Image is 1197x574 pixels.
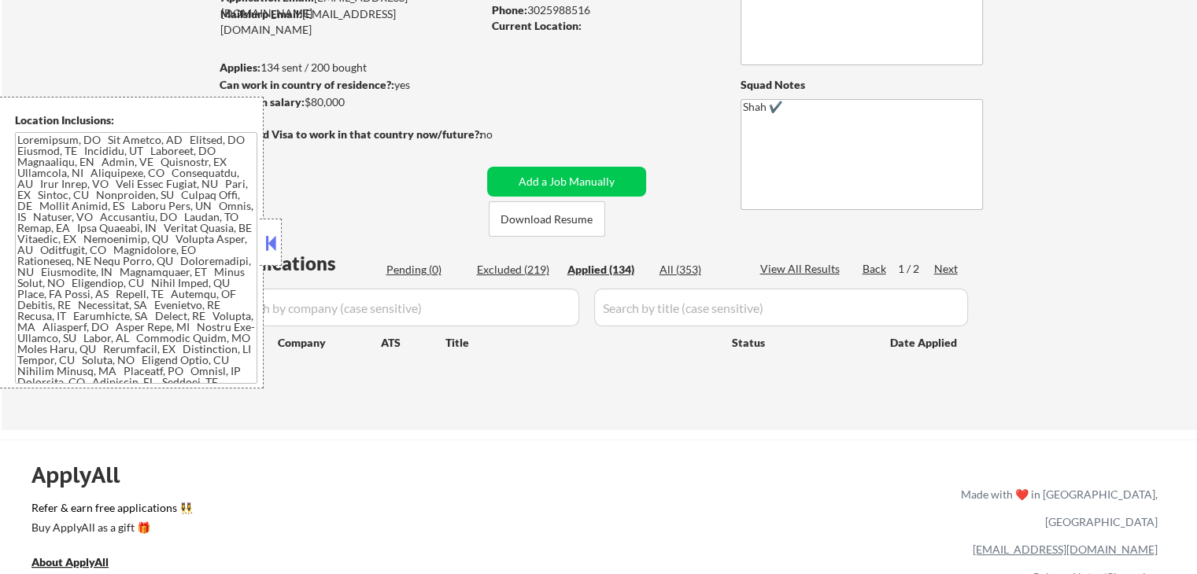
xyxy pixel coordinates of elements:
a: Buy ApplyAll as a gift 🎁 [31,519,189,539]
strong: Mailslurp Email: [220,7,302,20]
strong: Will need Visa to work in that country now/future?: [220,127,482,141]
div: View All Results [760,261,844,277]
strong: Current Location: [492,19,582,32]
div: 134 sent / 200 bought [220,60,482,75]
div: Made with ❤️ in [GEOGRAPHIC_DATA], [GEOGRAPHIC_DATA] [955,480,1158,535]
strong: Phone: [492,3,527,17]
div: $80,000 [220,94,482,110]
u: About ApplyAll [31,555,109,568]
div: Applied (134) [567,262,646,278]
div: ATS [381,335,445,351]
div: yes [220,77,477,93]
div: Date Applied [890,335,959,351]
div: [EMAIL_ADDRESS][DOMAIN_NAME] [220,6,482,37]
input: Search by company (case sensitive) [225,289,579,326]
a: Refer & earn free applications 👯‍♀️ [31,502,632,519]
div: Status [732,328,867,356]
div: Company [278,335,381,351]
button: Add a Job Manually [487,167,646,197]
div: All (353) [659,262,738,278]
div: ApplyAll [31,462,138,488]
div: Applications [225,254,381,273]
strong: Applies: [220,61,260,74]
div: no [480,127,525,142]
input: Search by title (case sensitive) [594,289,968,326]
div: Buy ApplyAll as a gift 🎁 [31,522,189,533]
div: 1 / 2 [898,261,934,277]
button: Download Resume [489,201,605,237]
div: Excluded (219) [477,262,556,278]
strong: Can work in country of residence?: [220,78,394,91]
strong: Minimum salary: [220,95,305,109]
div: Pending (0) [386,262,465,278]
a: [EMAIL_ADDRESS][DOMAIN_NAME] [973,543,1158,556]
div: Next [934,261,959,277]
div: Squad Notes [741,77,983,93]
div: Title [445,335,717,351]
a: About ApplyAll [31,554,131,573]
div: Back [863,261,888,277]
div: 3025988516 [492,2,715,18]
div: Location Inclusions: [15,112,257,128]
